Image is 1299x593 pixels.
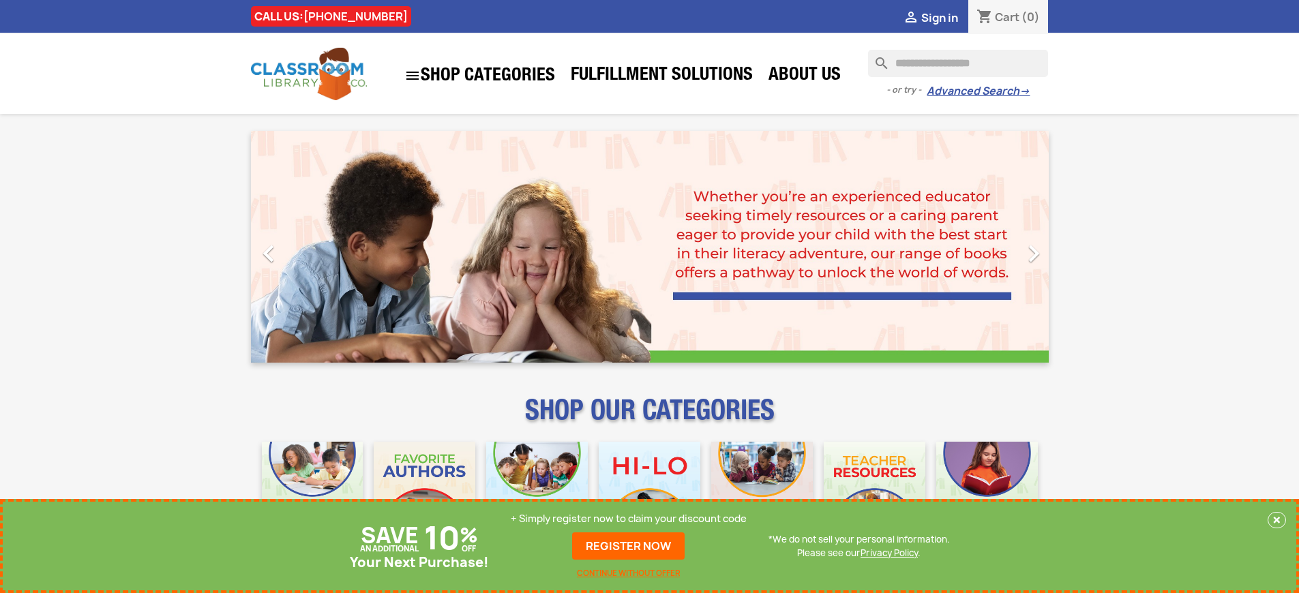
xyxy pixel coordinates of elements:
img: Classroom Library Company [251,48,367,100]
img: CLC_Teacher_Resources_Mobile.jpg [824,442,925,543]
span: - or try - [886,83,927,97]
a:  Sign in [903,10,958,25]
a: Next [929,131,1049,363]
img: CLC_Fiction_Nonfiction_Mobile.jpg [711,442,813,543]
span: (0) [1021,10,1040,25]
img: CLC_Phonics_And_Decodables_Mobile.jpg [486,442,588,543]
a: [PHONE_NUMBER] [303,9,408,24]
i:  [404,67,421,84]
i: shopping_cart [976,10,993,26]
img: CLC_Favorite_Authors_Mobile.jpg [374,442,475,543]
a: Advanced Search→ [927,85,1030,98]
span: Cart [995,10,1019,25]
img: CLC_Bulk_Mobile.jpg [262,442,363,543]
input: Search [868,50,1048,77]
img: CLC_HiLo_Mobile.jpg [599,442,700,543]
span: Sign in [921,10,958,25]
i:  [252,237,286,271]
p: SHOP OUR CATEGORIES [251,406,1049,431]
i:  [1017,237,1051,271]
span: → [1019,85,1030,98]
img: CLC_Dyslexia_Mobile.jpg [936,442,1038,543]
a: About Us [762,63,848,90]
a: Fulfillment Solutions [564,63,760,90]
i:  [903,10,919,27]
a: SHOP CATEGORIES [398,61,562,91]
ul: Carousel container [251,131,1049,363]
div: CALL US: [251,6,411,27]
a: Previous [251,131,371,363]
i: search [868,50,884,66]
